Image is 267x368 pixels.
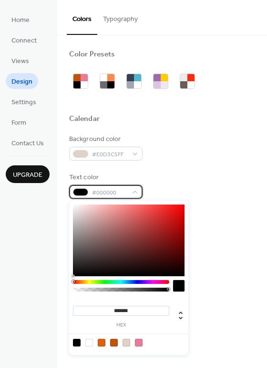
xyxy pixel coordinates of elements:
div: Text color [69,173,141,183]
div: rgb(224, 211, 197) [123,339,130,346]
span: Design [11,77,32,87]
a: Home [6,11,35,27]
span: Views [11,56,29,66]
a: Form [6,114,32,130]
div: rgb(196, 83, 8) [110,339,118,346]
div: rgb(235, 122, 152) [135,339,143,346]
span: #E0D3C5FF [92,150,127,160]
span: Upgrade [13,170,42,180]
div: rgb(225, 95, 9) [98,339,105,346]
div: rgb(0, 0, 0) [73,339,81,346]
div: Calendar [69,114,100,124]
a: Design [6,73,38,89]
div: Background color [69,134,141,144]
span: Home [11,15,30,25]
a: Views [6,53,35,68]
span: Contact Us [11,139,44,149]
span: Settings [11,97,36,108]
a: Connect [6,32,42,48]
div: rgb(255, 255, 255) [85,339,93,346]
a: Settings [6,94,42,109]
label: hex [73,323,169,328]
span: Form [11,118,26,128]
a: Contact Us [6,135,50,151]
button: Upgrade [6,165,50,183]
span: Connect [11,36,37,46]
span: #000000 [92,188,127,198]
div: Color Presets [69,50,115,60]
